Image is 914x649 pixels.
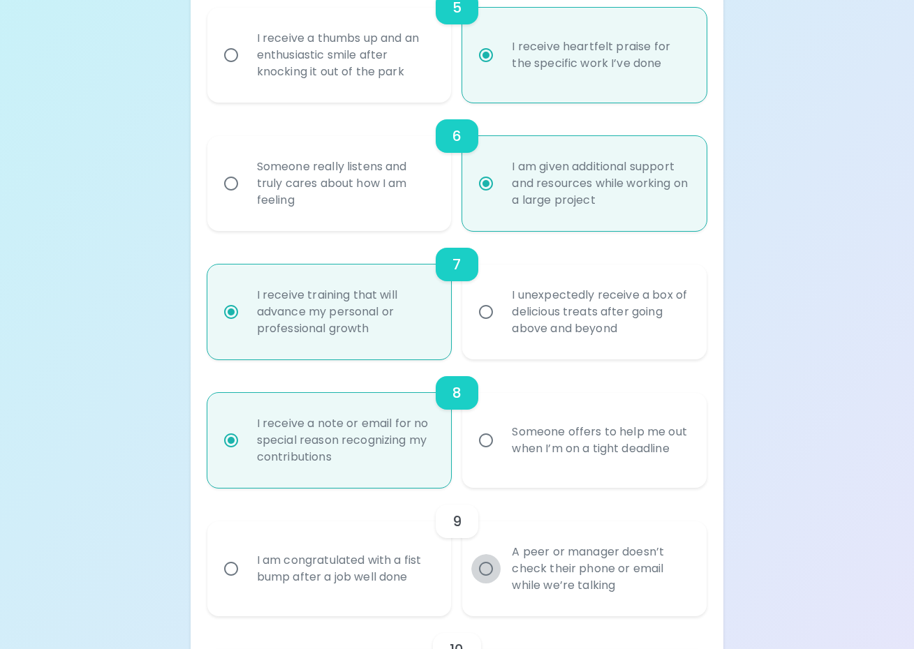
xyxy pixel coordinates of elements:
[501,407,699,474] div: Someone offers to help me out when I’m on a tight deadline
[207,488,707,616] div: choice-group-check
[501,270,699,354] div: I unexpectedly receive a box of delicious treats after going above and beyond
[207,231,707,359] div: choice-group-check
[207,103,707,231] div: choice-group-check
[501,142,699,225] div: I am given additional support and resources while working on a large project
[246,13,444,97] div: I receive a thumbs up and an enthusiastic smile after knocking it out of the park
[207,359,707,488] div: choice-group-check
[452,382,462,404] h6: 8
[246,142,444,225] div: Someone really listens and truly cares about how I am feeling
[452,510,462,532] h6: 9
[501,527,699,611] div: A peer or manager doesn’t check their phone or email while we’re talking
[452,125,462,147] h6: 6
[246,535,444,602] div: I am congratulated with a fist bump after a job well done
[246,270,444,354] div: I receive training that will advance my personal or professional growth
[501,22,699,89] div: I receive heartfelt praise for the specific work I’ve done
[452,253,461,276] h6: 7
[246,398,444,482] div: I receive a note or email for no special reason recognizing my contributions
